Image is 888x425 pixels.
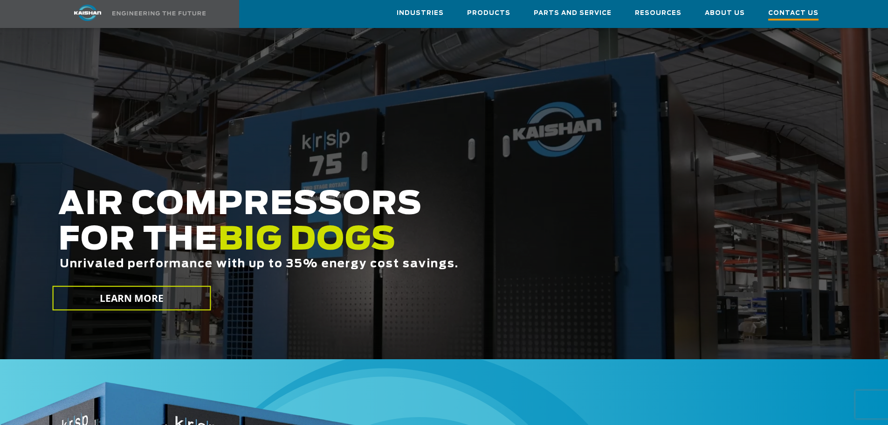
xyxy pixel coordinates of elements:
a: LEARN MORE [52,286,211,311]
img: Engineering the future [112,11,206,15]
span: BIG DOGS [218,224,396,256]
span: Unrivaled performance with up to 35% energy cost savings. [60,258,459,270]
span: Contact Us [768,8,819,21]
a: Industries [397,0,444,26]
span: Industries [397,8,444,19]
a: Resources [635,0,681,26]
a: Products [467,0,510,26]
img: kaishan logo [53,5,123,21]
span: About Us [705,8,745,19]
a: Contact Us [768,0,819,28]
h2: AIR COMPRESSORS FOR THE [58,187,700,300]
span: Resources [635,8,681,19]
span: LEARN MORE [99,292,164,305]
a: Parts and Service [534,0,612,26]
span: Parts and Service [534,8,612,19]
a: About Us [705,0,745,26]
span: Products [467,8,510,19]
